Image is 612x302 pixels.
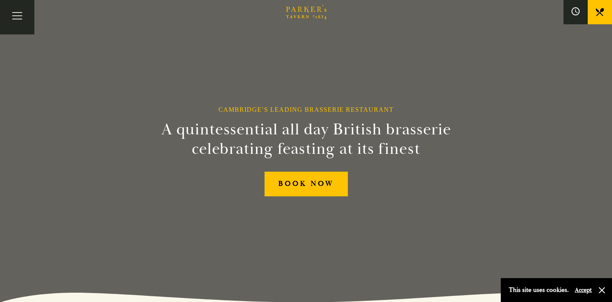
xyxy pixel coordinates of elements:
h1: Cambridge’s Leading Brasserie Restaurant [218,106,394,113]
button: Accept [575,286,592,294]
a: BOOK NOW [265,172,348,196]
h2: A quintessential all day British brasserie celebrating feasting at its finest [122,120,491,159]
p: This site uses cookies. [509,284,569,296]
button: Close and accept [598,286,606,294]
